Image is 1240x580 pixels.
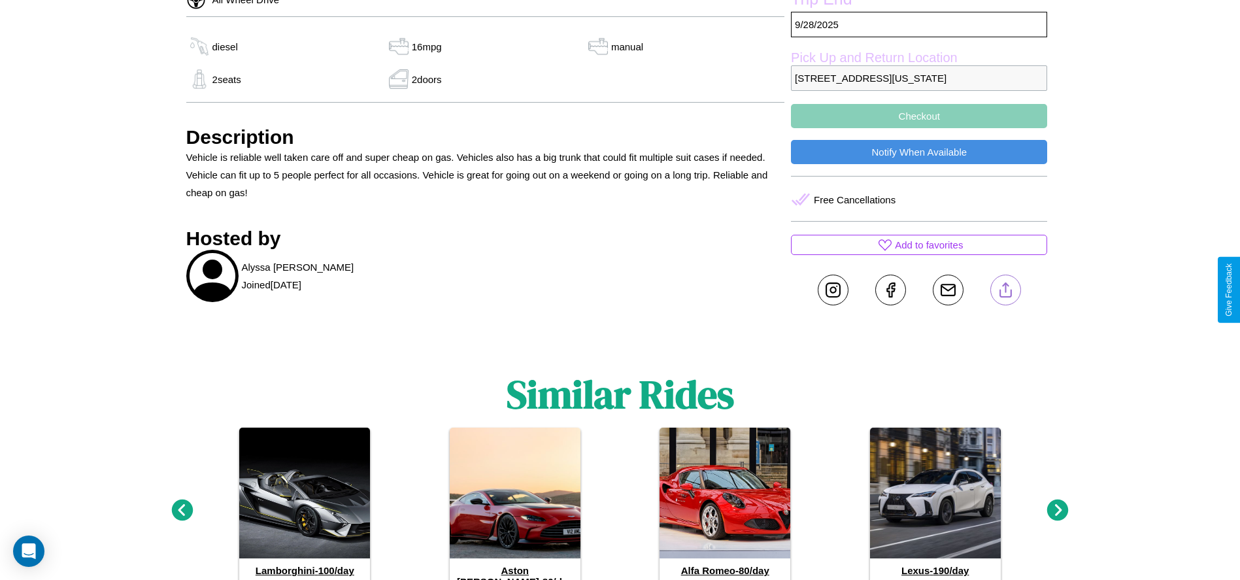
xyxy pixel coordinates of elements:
label: Pick Up and Return Location [791,50,1047,65]
button: Checkout [791,104,1047,128]
button: Add to favorites [791,235,1047,255]
p: diesel [212,38,238,56]
p: Free Cancellations [814,191,896,209]
p: Alyssa [PERSON_NAME] [242,258,354,276]
img: gas [186,69,212,89]
img: gas [585,37,611,56]
div: Open Intercom Messenger [13,536,44,567]
p: 2 doors [412,71,442,88]
div: Give Feedback [1224,264,1233,316]
p: 9 / 28 / 2025 [791,12,1047,37]
p: 16 mpg [412,38,442,56]
button: Notify When Available [791,140,1047,164]
h3: Hosted by [186,228,785,250]
h1: Similar Rides [507,367,734,421]
img: gas [386,69,412,89]
p: manual [611,38,643,56]
p: 2 seats [212,71,241,88]
p: [STREET_ADDRESS][US_STATE] [791,65,1047,91]
img: gas [386,37,412,56]
p: Vehicle is reliable well taken care off and super cheap on gas. Vehicles also has a big trunk tha... [186,148,785,201]
p: Add to favorites [895,236,963,254]
p: Joined [DATE] [242,276,301,294]
h3: Description [186,126,785,148]
img: gas [186,37,212,56]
